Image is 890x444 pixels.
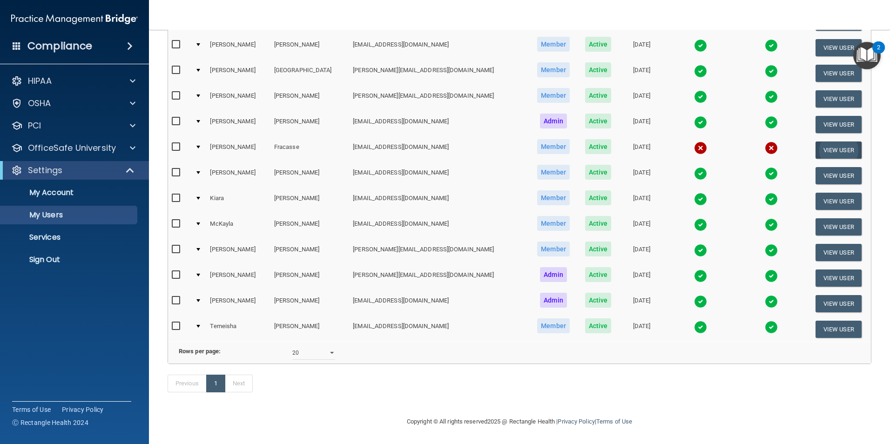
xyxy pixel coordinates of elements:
span: Member [537,37,570,52]
p: My Account [6,188,133,197]
span: Member [537,62,570,77]
td: Terneisha [206,316,270,342]
p: Sign Out [6,255,133,264]
button: View User [816,116,862,133]
td: [DATE] [619,188,665,214]
a: Privacy Policy [62,405,104,414]
div: Copyright © All rights reserved 2025 @ Rectangle Health | | [350,407,689,437]
a: Next [225,375,253,392]
td: [PERSON_NAME] [206,137,270,163]
button: View User [816,141,862,159]
img: tick.e7d51cea.svg [765,167,778,180]
a: Terms of Use [12,405,51,414]
span: Active [585,190,612,205]
img: tick.e7d51cea.svg [694,65,707,78]
td: [PERSON_NAME] [270,188,349,214]
td: [PERSON_NAME] [206,265,270,291]
td: [PERSON_NAME] [270,240,349,265]
td: [GEOGRAPHIC_DATA] [270,61,349,86]
img: tick.e7d51cea.svg [765,321,778,334]
span: Active [585,165,612,180]
span: Member [537,318,570,333]
td: [EMAIL_ADDRESS][DOMAIN_NAME] [349,137,529,163]
td: [PERSON_NAME][EMAIL_ADDRESS][DOMAIN_NAME] [349,86,529,112]
span: Member [537,88,570,103]
span: Active [585,293,612,308]
a: HIPAA [11,75,135,87]
button: View User [816,167,862,184]
span: Member [537,139,570,154]
img: tick.e7d51cea.svg [694,167,707,180]
button: View User [816,90,862,108]
img: tick.e7d51cea.svg [765,295,778,308]
button: View User [816,269,862,287]
img: tick.e7d51cea.svg [694,116,707,129]
span: Active [585,267,612,282]
td: [PERSON_NAME] [270,86,349,112]
td: [EMAIL_ADDRESS][DOMAIN_NAME] [349,188,529,214]
td: [PERSON_NAME][EMAIL_ADDRESS][DOMAIN_NAME] [349,265,529,291]
td: [PERSON_NAME] [206,240,270,265]
img: cross.ca9f0e7f.svg [765,141,778,155]
td: [DATE] [619,61,665,86]
span: Active [585,114,612,128]
span: Admin [540,267,567,282]
td: [PERSON_NAME] [206,35,270,61]
p: OSHA [28,98,51,109]
a: Terms of Use [596,418,632,425]
td: [PERSON_NAME] [270,316,349,342]
img: tick.e7d51cea.svg [694,295,707,308]
span: Member [537,216,570,231]
img: tick.e7d51cea.svg [765,244,778,257]
td: [PERSON_NAME] [270,214,349,240]
button: View User [816,321,862,338]
img: tick.e7d51cea.svg [694,269,707,283]
td: [DATE] [619,137,665,163]
span: Active [585,318,612,333]
td: [EMAIL_ADDRESS][DOMAIN_NAME] [349,112,529,137]
td: [PERSON_NAME][EMAIL_ADDRESS][DOMAIN_NAME] [349,61,529,86]
span: Active [585,216,612,231]
div: 2 [877,47,880,60]
img: PMB logo [11,10,138,28]
span: Member [537,165,570,180]
td: [DATE] [619,214,665,240]
td: Kiara [206,188,270,214]
td: [DATE] [619,291,665,316]
button: Open Resource Center, 2 new notifications [853,42,881,69]
img: tick.e7d51cea.svg [765,193,778,206]
td: [PERSON_NAME] [270,265,349,291]
td: [DATE] [619,240,665,265]
button: View User [816,39,862,56]
span: Member [537,242,570,256]
td: [PERSON_NAME] [270,163,349,188]
td: [EMAIL_ADDRESS][DOMAIN_NAME] [349,163,529,188]
p: OfficeSafe University [28,142,116,154]
p: Services [6,233,133,242]
span: Active [585,242,612,256]
img: cross.ca9f0e7f.svg [694,141,707,155]
span: Active [585,88,612,103]
span: Ⓒ Rectangle Health 2024 [12,418,88,427]
img: tick.e7d51cea.svg [694,90,707,103]
td: [PERSON_NAME] [206,291,270,316]
a: Previous [168,375,207,392]
img: tick.e7d51cea.svg [694,321,707,334]
img: tick.e7d51cea.svg [694,244,707,257]
a: OSHA [11,98,135,109]
span: Admin [540,114,567,128]
td: [PERSON_NAME][EMAIL_ADDRESS][DOMAIN_NAME] [349,240,529,265]
td: [PERSON_NAME] [270,112,349,137]
td: [DATE] [619,35,665,61]
td: [DATE] [619,163,665,188]
td: [EMAIL_ADDRESS][DOMAIN_NAME] [349,214,529,240]
img: tick.e7d51cea.svg [765,90,778,103]
img: tick.e7d51cea.svg [765,116,778,129]
a: PCI [11,120,135,131]
td: [PERSON_NAME] [206,163,270,188]
td: [PERSON_NAME] [206,86,270,112]
td: [EMAIL_ADDRESS][DOMAIN_NAME] [349,35,529,61]
td: [DATE] [619,265,665,291]
button: View User [816,65,862,82]
td: Fracasse [270,137,349,163]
